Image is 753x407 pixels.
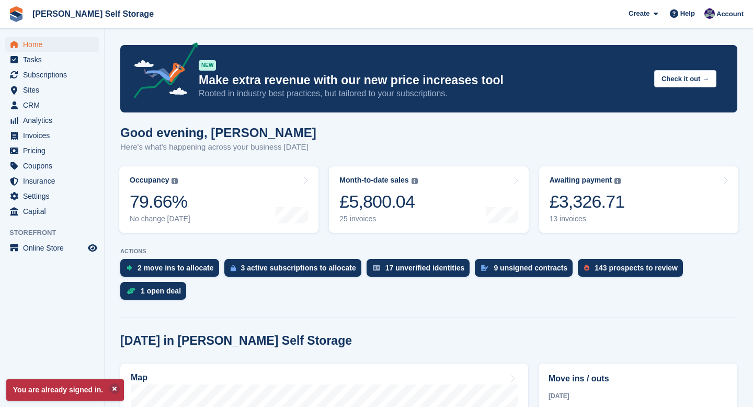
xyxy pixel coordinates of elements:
[481,265,488,271] img: contract_signature_icon-13c848040528278c33f63329250d36e43548de30e8caae1d1a13099fd9432cc5.svg
[494,264,567,272] div: 9 unsigned contracts
[367,259,475,282] a: 17 unverified identities
[329,166,528,233] a: Month-to-date sales £5,800.04 25 invoices
[8,6,24,22] img: stora-icon-8386f47178a22dfd0bd8f6a31ec36ba5ce8667c1dd55bd0f319d3a0aa187defe.svg
[127,287,135,295] img: deal-1b604bf984904fb50ccaf53a9ad4b4a5d6e5aea283cecdc64d6e3604feb123c2.svg
[475,259,578,282] a: 9 unsigned contracts
[120,282,191,305] a: 1 open deal
[23,143,86,158] span: Pricing
[130,214,190,223] div: No change [DATE]
[584,265,589,271] img: prospect-51fa495bee0391a8d652442698ab0144808aea92771e9ea1ae160a38d050c398.svg
[130,191,190,212] div: 79.66%
[716,9,744,19] span: Account
[5,241,99,255] a: menu
[5,37,99,52] a: menu
[5,143,99,158] a: menu
[119,166,318,233] a: Occupancy 79.66% No change [DATE]
[595,264,678,272] div: 143 prospects to review
[5,52,99,67] a: menu
[6,379,124,401] p: You are already signed in.
[550,176,612,185] div: Awaiting payment
[241,264,356,272] div: 3 active subscriptions to allocate
[373,265,380,271] img: verify_identity-adf6edd0f0f0b5bbfe63781bf79b02c33cf7c696d77639b501bdc392416b5a36.svg
[549,391,727,401] div: [DATE]
[5,189,99,203] a: menu
[23,98,86,112] span: CRM
[339,214,417,223] div: 25 invoices
[138,264,214,272] div: 2 move ins to allocate
[199,73,646,88] p: Make extra revenue with our new price increases tool
[23,174,86,188] span: Insurance
[224,259,367,282] a: 3 active subscriptions to allocate
[629,8,649,19] span: Create
[199,60,216,71] div: NEW
[23,52,86,67] span: Tasks
[199,88,646,99] p: Rooted in industry best practices, but tailored to your subscriptions.
[120,259,224,282] a: 2 move ins to allocate
[550,191,625,212] div: £3,326.71
[172,178,178,184] img: icon-info-grey-7440780725fd019a000dd9b08b2336e03edf1995a4989e88bcd33f0948082b44.svg
[28,5,158,22] a: [PERSON_NAME] Self Storage
[5,98,99,112] a: menu
[23,67,86,82] span: Subscriptions
[614,178,621,184] img: icon-info-grey-7440780725fd019a000dd9b08b2336e03edf1995a4989e88bcd33f0948082b44.svg
[120,126,316,140] h1: Good evening, [PERSON_NAME]
[130,176,169,185] div: Occupancy
[5,174,99,188] a: menu
[654,70,716,87] button: Check it out →
[5,159,99,173] a: menu
[5,67,99,82] a: menu
[578,259,688,282] a: 143 prospects to review
[680,8,695,19] span: Help
[704,8,715,19] img: Matthew Jones
[5,204,99,219] a: menu
[385,264,465,272] div: 17 unverified identities
[9,228,104,238] span: Storefront
[125,42,198,102] img: price-adjustments-announcement-icon-8257ccfd72463d97f412b2fc003d46551f7dbcb40ab6d574587a9cd5c0d94...
[23,159,86,173] span: Coupons
[23,113,86,128] span: Analytics
[539,166,738,233] a: Awaiting payment £3,326.71 13 invoices
[86,242,99,254] a: Preview store
[120,248,737,255] p: ACTIONS
[131,373,147,382] h2: Map
[5,128,99,143] a: menu
[120,334,352,348] h2: [DATE] in [PERSON_NAME] Self Storage
[5,113,99,128] a: menu
[339,191,417,212] div: £5,800.04
[23,241,86,255] span: Online Store
[23,128,86,143] span: Invoices
[141,287,181,295] div: 1 open deal
[231,265,236,272] img: active_subscription_to_allocate_icon-d502201f5373d7db506a760aba3b589e785aa758c864c3986d89f69b8ff3...
[550,214,625,223] div: 13 invoices
[127,265,132,271] img: move_ins_to_allocate_icon-fdf77a2bb77ea45bf5b3d319d69a93e2d87916cf1d5bf7949dd705db3b84f3ca.svg
[23,83,86,97] span: Sites
[23,37,86,52] span: Home
[23,204,86,219] span: Capital
[549,372,727,385] h2: Move ins / outs
[120,141,316,153] p: Here's what's happening across your business [DATE]
[412,178,418,184] img: icon-info-grey-7440780725fd019a000dd9b08b2336e03edf1995a4989e88bcd33f0948082b44.svg
[5,83,99,97] a: menu
[23,189,86,203] span: Settings
[339,176,408,185] div: Month-to-date sales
